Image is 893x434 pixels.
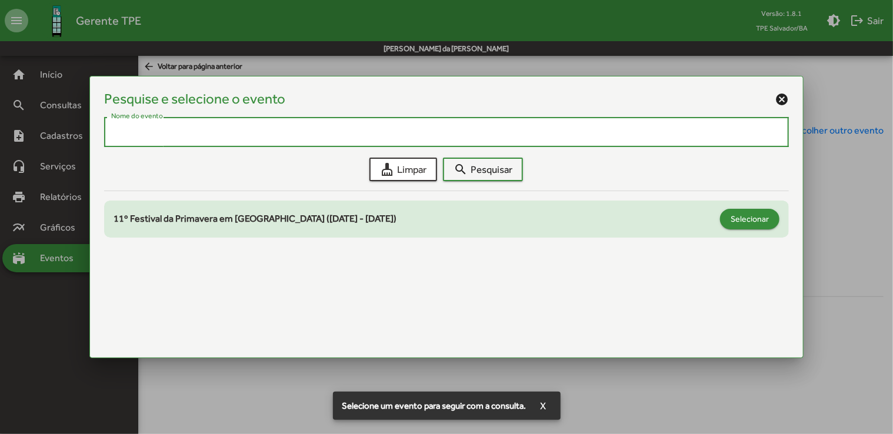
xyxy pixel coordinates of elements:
[380,162,394,176] mat-icon: cleaning_services
[541,395,547,416] span: X
[104,91,285,108] h4: Pesquise e selecione o evento
[342,400,527,412] span: Selecione um evento para seguir com a consulta.
[720,209,779,229] button: Selecionar
[531,395,556,416] button: X
[775,92,789,106] mat-icon: cancel
[380,159,426,180] span: Limpar
[454,159,512,180] span: Pesquisar
[443,158,523,181] button: Pesquisar
[114,213,396,224] span: 11º Festival da Primavera em [GEOGRAPHIC_DATA] ([DATE] - [DATE])
[369,158,437,181] button: Limpar
[454,162,468,176] mat-icon: search
[731,208,769,229] span: Selecionar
